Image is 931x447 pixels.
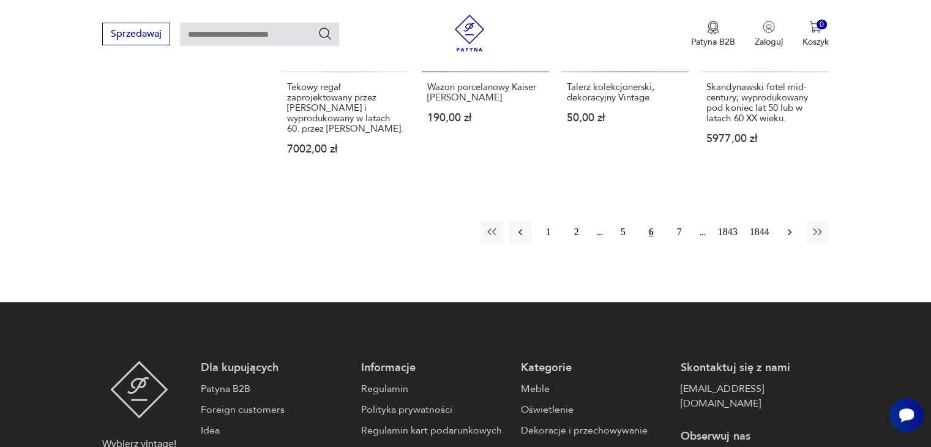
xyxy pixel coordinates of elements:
[640,221,662,243] button: 6
[427,113,544,123] p: 190,00 zł
[755,21,783,48] button: Zaloguj
[691,36,735,48] p: Patyna B2B
[802,21,829,48] button: 0Koszyk
[361,381,509,396] a: Regulamin
[201,381,348,396] a: Patyna B2B
[763,21,775,33] img: Ikonka użytkownika
[537,221,559,243] button: 1
[691,21,735,48] a: Ikona medaluPatyna B2B
[110,361,168,418] img: Patyna - sklep z meblami i dekoracjami vintage
[201,402,348,417] a: Foreign customers
[567,113,683,123] p: 50,00 zł
[566,221,588,243] button: 2
[287,144,403,154] p: 7002,00 zł
[747,221,772,243] button: 1844
[707,21,719,34] img: Ikona medalu
[706,133,823,144] p: 5977,00 zł
[102,31,170,39] a: Sprzedawaj
[521,361,668,375] p: Kategorie
[802,36,829,48] p: Koszyk
[318,26,332,41] button: Szukaj
[361,423,509,438] a: Regulamin kart podarunkowych
[681,429,828,444] p: Obserwuj nas
[361,361,509,375] p: Informacje
[427,82,544,103] h3: Wazon porcelanowy Kaiser [PERSON_NAME]
[668,221,690,243] button: 7
[706,82,823,124] h3: Skandynawski fotel mid-century; wyprodukowany pod koniec lat 50 lub w latach 60 XX wieku.
[755,36,783,48] p: Zaloguj
[889,398,924,432] iframe: Smartsupp widget button
[691,21,735,48] button: Patyna B2B
[681,361,828,375] p: Skontaktuj się z nami
[817,20,827,30] div: 0
[681,381,828,411] a: [EMAIL_ADDRESS][DOMAIN_NAME]
[287,82,403,134] h3: Tekowy regał zaprojektowany przez [PERSON_NAME] i wyprodukowany w latach 60. przez [PERSON_NAME].
[521,423,668,438] a: Dekoracje i przechowywanie
[521,381,668,396] a: Meble
[201,361,348,375] p: Dla kupujących
[521,402,668,417] a: Oświetlenie
[715,221,741,243] button: 1843
[612,221,634,243] button: 5
[451,15,488,51] img: Patyna - sklep z meblami i dekoracjami vintage
[809,21,821,33] img: Ikona koszyka
[567,82,683,103] h3: Talerz kolekcjonerski, dekoracyjny Vintage.
[102,23,170,45] button: Sprzedawaj
[201,423,348,438] a: Idea
[361,402,509,417] a: Polityka prywatności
